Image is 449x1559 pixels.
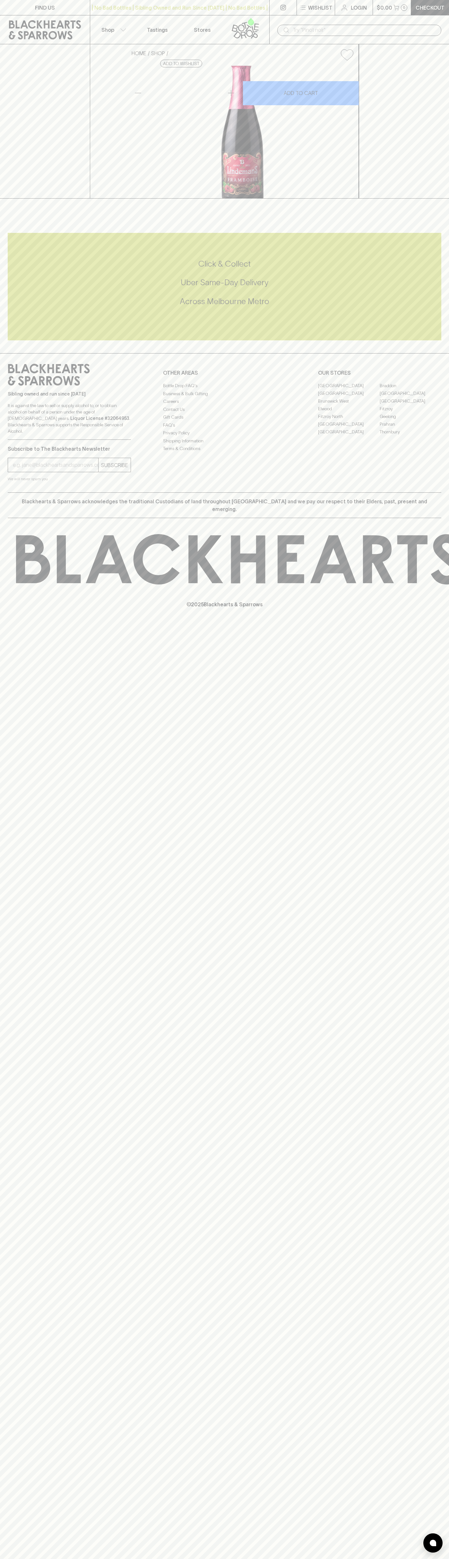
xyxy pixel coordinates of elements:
a: Business & Bulk Gifting [163,390,286,397]
p: Blackhearts & Sparrows acknowledges the traditional Custodians of land throughout [GEOGRAPHIC_DAT... [13,498,436,513]
p: 0 [403,6,405,9]
a: [GEOGRAPHIC_DATA] [380,397,441,405]
input: Try "Pinot noir" [293,25,436,35]
a: Braddon [380,382,441,389]
a: [GEOGRAPHIC_DATA] [318,389,380,397]
a: SHOP [151,50,165,56]
p: Tastings [147,26,168,34]
strong: Liquor License #32064953 [70,416,129,421]
div: Call to action block [8,233,441,340]
a: HOME [132,50,146,56]
p: Checkout [416,4,445,12]
a: Shipping Information [163,437,286,445]
p: FIND US [35,4,55,12]
button: SUBSCRIBE [99,458,131,472]
h5: Click & Collect [8,259,441,269]
p: $0.00 [377,4,392,12]
a: FAQ's [163,421,286,429]
h5: Uber Same-Day Delivery [8,277,441,288]
p: ADD TO CART [284,89,318,97]
button: Add to wishlist [338,47,356,63]
a: Gift Cards [163,413,286,421]
a: Contact Us [163,405,286,413]
a: Prahran [380,420,441,428]
h5: Across Melbourne Metro [8,296,441,307]
a: Fitzroy [380,405,441,413]
a: Careers [163,398,286,405]
a: [GEOGRAPHIC_DATA] [318,420,380,428]
a: [GEOGRAPHIC_DATA] [318,382,380,389]
a: Geelong [380,413,441,420]
p: Subscribe to The Blackhearts Newsletter [8,445,131,453]
a: [GEOGRAPHIC_DATA] [380,389,441,397]
a: Elwood [318,405,380,413]
p: It is against the law to sell or supply alcohol to, or to obtain alcohol on behalf of a person un... [8,402,131,434]
img: 77846.png [126,66,358,198]
a: Terms & Conditions [163,445,286,453]
p: Stores [194,26,211,34]
p: OTHER AREAS [163,369,286,377]
p: SUBSCRIBE [101,461,128,469]
p: Shop [101,26,114,34]
p: We will never spam you [8,476,131,482]
a: Privacy Policy [163,429,286,437]
p: Login [351,4,367,12]
a: Fitzroy North [318,413,380,420]
a: Tastings [135,15,180,44]
button: ADD TO CART [243,81,359,105]
a: Thornbury [380,428,441,436]
button: Shop [90,15,135,44]
img: bubble-icon [430,1540,436,1546]
a: Bottle Drop FAQ's [163,382,286,390]
p: OUR STORES [318,369,441,377]
p: Wishlist [308,4,332,12]
input: e.g. jane@blackheartsandsparrows.com.au [13,460,98,470]
button: Add to wishlist [160,60,202,67]
p: Sibling owned and run since [DATE] [8,391,131,397]
a: [GEOGRAPHIC_DATA] [318,428,380,436]
a: Brunswick West [318,397,380,405]
a: Stores [180,15,225,44]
